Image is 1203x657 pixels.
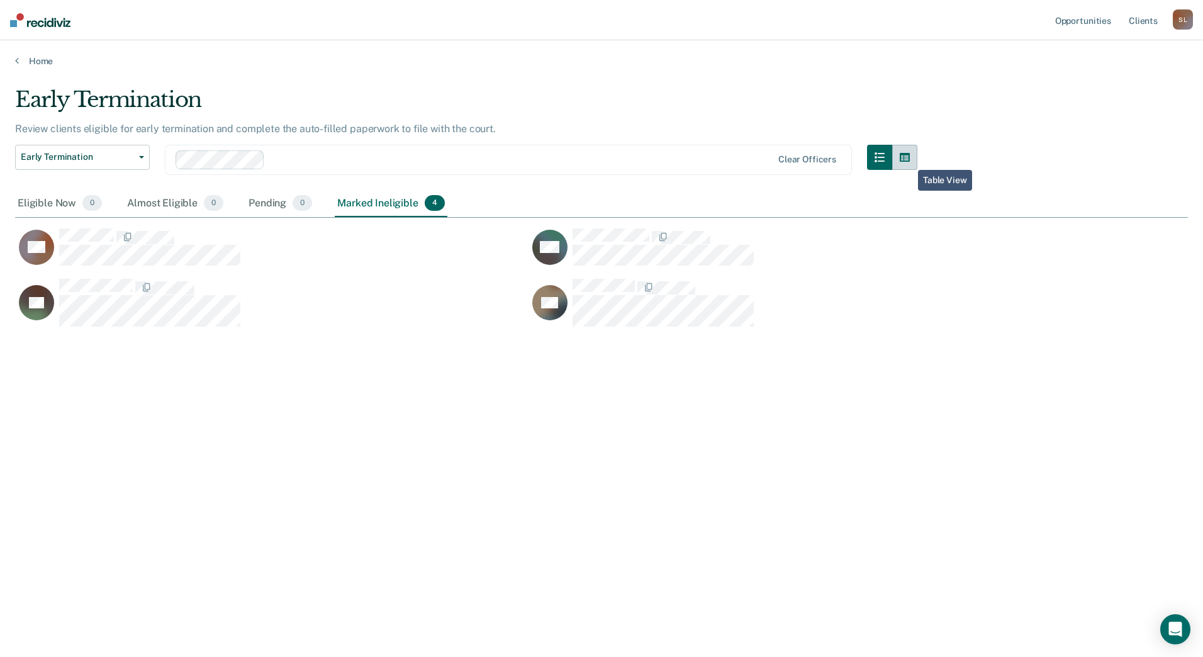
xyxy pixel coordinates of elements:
[15,228,529,278] div: CaseloadOpportunityCell-273750
[21,152,134,162] span: Early Termination
[10,13,70,27] img: Recidiviz
[293,195,312,211] span: 0
[529,228,1042,278] div: CaseloadOpportunityCell-266527
[15,190,104,218] div: Eligible Now0
[15,145,150,170] button: Early Termination
[246,190,315,218] div: Pending0
[15,87,917,123] div: Early Termination
[335,190,447,218] div: Marked Ineligible4
[529,278,1042,328] div: CaseloadOpportunityCell-203662
[15,278,529,328] div: CaseloadOpportunityCell-238225
[82,195,102,211] span: 0
[125,190,226,218] div: Almost Eligible0
[15,123,496,135] p: Review clients eligible for early termination and complete the auto-filled paperwork to file with...
[15,55,1188,67] a: Home
[1173,9,1193,30] button: SL
[204,195,223,211] span: 0
[1173,9,1193,30] div: S L
[778,154,836,165] div: Clear officers
[425,195,445,211] span: 4
[1160,614,1190,644] div: Open Intercom Messenger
